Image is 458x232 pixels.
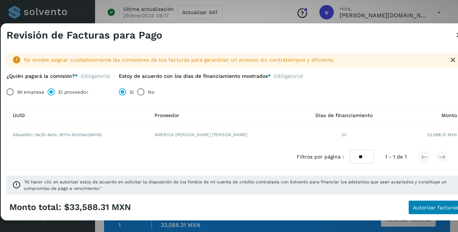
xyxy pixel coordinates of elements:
div: No olvides asignar cuidadosamente las comisiones de tus facturas para garantizar un proceso sin c... [24,56,443,64]
span: (Obligatorio) [81,73,110,79]
label: Estoy de acuerdo con los días de financiamiento mostrados [119,73,271,79]
span: Días de financiamiento [315,112,373,118]
label: ¿Quién pagará la comisión? [6,73,78,79]
td: 30 [296,125,392,144]
span: Proveedor [154,112,179,118]
label: El proveedor [58,85,88,99]
span: $33,588.31 MXN [64,202,131,213]
span: Filtros por página : [297,153,344,161]
h3: Revisión de Facturas para Pago [6,29,162,41]
label: No [148,85,154,99]
span: Monto total: [9,202,61,213]
span: 33,588.31 MXN [427,131,457,138]
td: d9aa645c-9a35-4a0c-807e-83d0ae294165 [7,125,149,144]
label: Mi empresa [17,85,44,99]
span: Monto [441,112,457,118]
span: 1 - 1 de 1 [385,153,407,161]
span: (Obligatorio) [274,73,303,82]
label: Sí [130,85,134,99]
span: UUID [13,112,25,118]
span: "Al hacer clic en autorizar estoy de acuerdo en solicitar la disposición de los fondos de mi cuen... [24,178,457,191]
td: AMERICA [PERSON_NAME] [PERSON_NAME] [149,125,296,144]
